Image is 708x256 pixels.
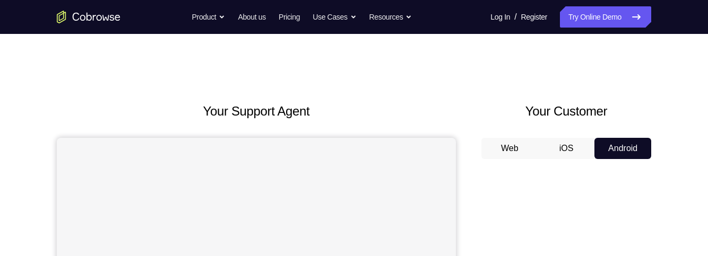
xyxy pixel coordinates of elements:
[594,138,651,159] button: Android
[481,138,538,159] button: Web
[490,6,510,28] a: Log In
[192,6,226,28] button: Product
[238,6,265,28] a: About us
[514,11,516,23] span: /
[313,6,356,28] button: Use Cases
[538,138,595,159] button: iOS
[57,11,120,23] a: Go to the home page
[481,102,651,121] h2: Your Customer
[57,102,456,121] h2: Your Support Agent
[279,6,300,28] a: Pricing
[560,6,651,28] a: Try Online Demo
[521,6,547,28] a: Register
[369,6,412,28] button: Resources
